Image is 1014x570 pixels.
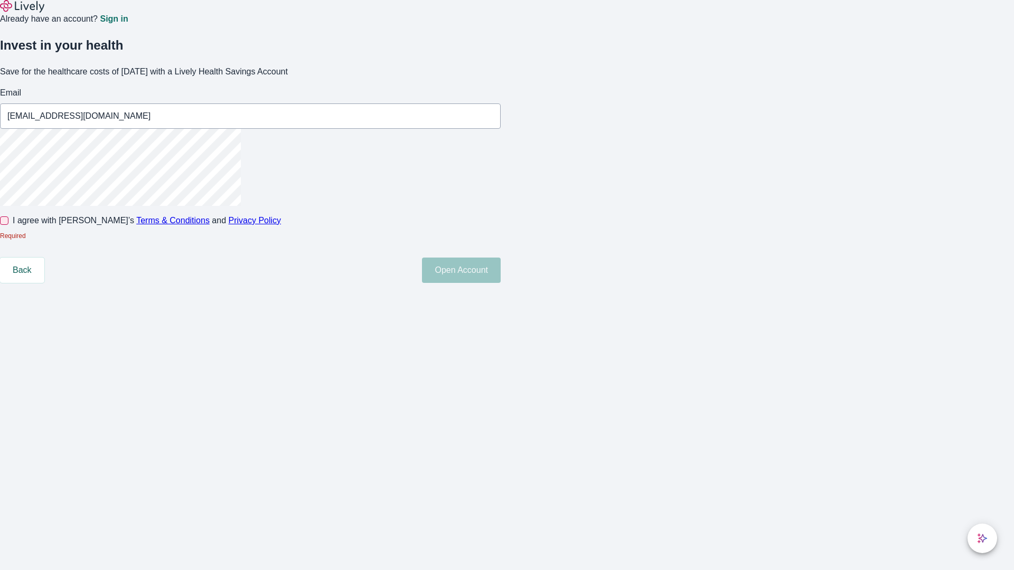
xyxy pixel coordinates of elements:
[968,524,997,553] button: chat
[977,533,988,544] svg: Lively AI Assistant
[13,214,281,227] span: I agree with [PERSON_NAME]’s and
[136,216,210,225] a: Terms & Conditions
[100,15,128,23] a: Sign in
[229,216,281,225] a: Privacy Policy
